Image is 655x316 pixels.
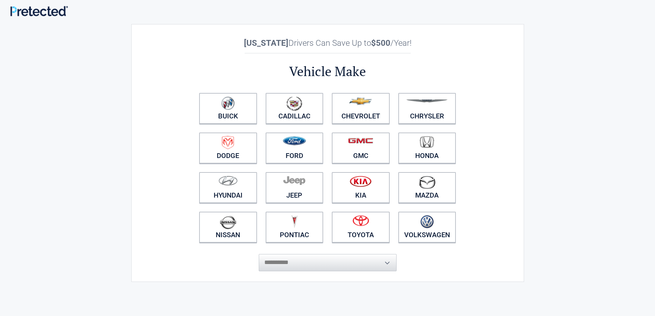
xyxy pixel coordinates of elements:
[199,93,257,124] a: Buick
[332,212,390,243] a: Toyota
[244,38,288,48] b: [US_STATE]
[349,97,372,105] img: chevrolet
[406,99,448,103] img: chrysler
[291,215,298,228] img: pontiac
[266,93,324,124] a: Cadillac
[418,176,436,189] img: mazda
[266,133,324,164] a: Ford
[332,133,390,164] a: GMC
[332,93,390,124] a: Chevrolet
[348,138,373,144] img: gmc
[350,176,371,187] img: kia
[398,172,456,203] a: Mazda
[283,136,306,145] img: ford
[221,96,235,110] img: buick
[195,38,460,48] h2: Drivers Can Save Up to /Year
[283,176,305,185] img: jeep
[218,176,238,186] img: hyundai
[220,215,236,229] img: nissan
[10,6,68,16] img: Main Logo
[266,212,324,243] a: Pontiac
[199,212,257,243] a: Nissan
[286,96,302,111] img: cadillac
[420,136,434,148] img: honda
[371,38,390,48] b: $500
[398,212,456,243] a: Volkswagen
[420,215,434,229] img: volkswagen
[266,172,324,203] a: Jeep
[352,215,369,226] img: toyota
[195,63,460,80] h2: Vehicle Make
[222,136,234,149] img: dodge
[199,172,257,203] a: Hyundai
[398,93,456,124] a: Chrysler
[398,133,456,164] a: Honda
[332,172,390,203] a: Kia
[199,133,257,164] a: Dodge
